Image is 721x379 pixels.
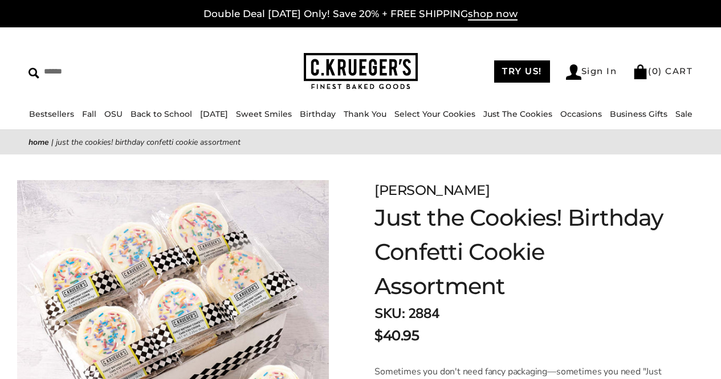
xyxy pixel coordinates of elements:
[29,109,74,119] a: Bestsellers
[236,109,292,119] a: Sweet Smiles
[344,109,386,119] a: Thank You
[51,137,54,148] span: |
[566,64,617,80] a: Sign In
[200,109,228,119] a: [DATE]
[28,63,181,80] input: Search
[652,66,659,76] span: 0
[304,53,418,90] img: C.KRUEGER'S
[28,68,39,79] img: Search
[374,304,405,323] strong: SKU:
[374,201,664,303] h1: Just the Cookies! Birthday Confetti Cookie Assortment
[483,109,552,119] a: Just The Cookies
[28,137,49,148] a: Home
[374,325,419,346] span: $40.95
[675,109,693,119] a: Sale
[131,109,192,119] a: Back to School
[82,109,96,119] a: Fall
[468,8,518,21] span: shop now
[633,64,648,79] img: Bag
[560,109,602,119] a: Occasions
[28,136,693,149] nav: breadcrumbs
[374,180,664,201] div: [PERSON_NAME]
[104,109,123,119] a: OSU
[610,109,667,119] a: Business Gifts
[494,60,550,83] a: TRY US!
[633,66,693,76] a: (0) CART
[394,109,475,119] a: Select Your Cookies
[203,8,518,21] a: Double Deal [DATE] Only! Save 20% + FREE SHIPPINGshop now
[408,304,439,323] span: 2884
[566,64,581,80] img: Account
[56,137,241,148] span: Just the Cookies! Birthday Confetti Cookie Assortment
[300,109,336,119] a: Birthday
